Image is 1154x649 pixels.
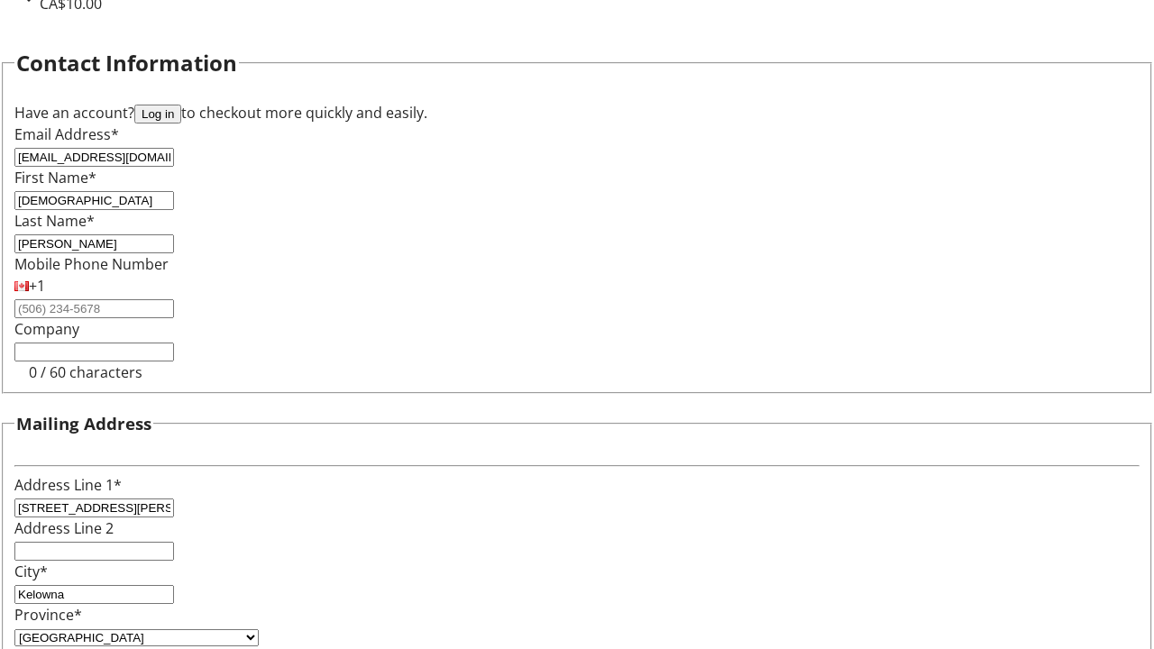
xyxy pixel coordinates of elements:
[14,605,82,625] label: Province*
[14,518,114,538] label: Address Line 2
[14,168,96,187] label: First Name*
[14,211,95,231] label: Last Name*
[14,585,174,604] input: City
[14,254,169,274] label: Mobile Phone Number
[29,362,142,382] tr-character-limit: 0 / 60 characters
[16,47,237,79] h2: Contact Information
[14,102,1140,123] div: Have an account? to checkout more quickly and easily.
[14,124,119,144] label: Email Address*
[14,498,174,517] input: Address
[16,411,151,436] h3: Mailing Address
[14,319,79,339] label: Company
[14,299,174,318] input: (506) 234-5678
[14,475,122,495] label: Address Line 1*
[14,562,48,581] label: City*
[134,105,181,123] button: Log in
